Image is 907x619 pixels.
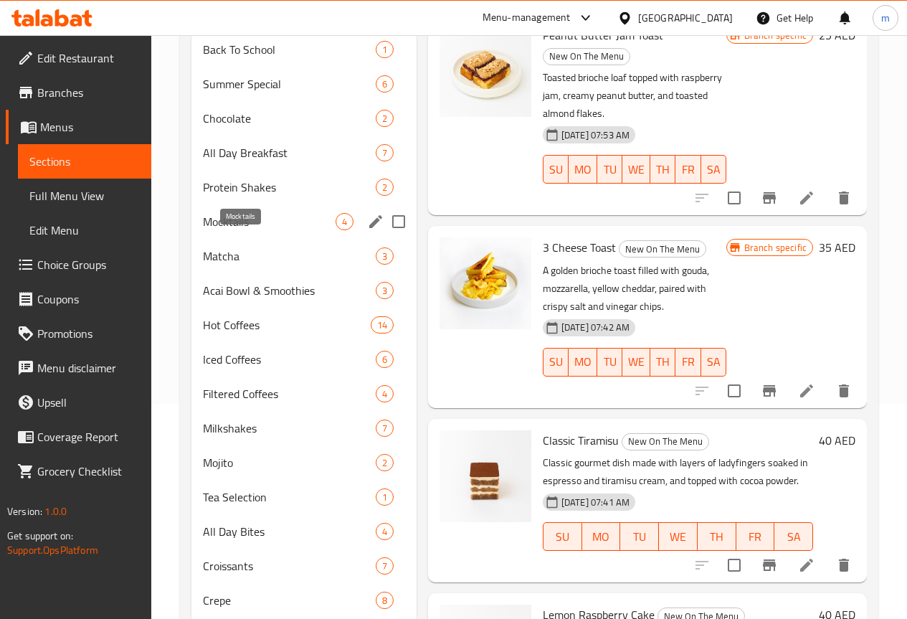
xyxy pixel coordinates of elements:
span: 6 [376,353,393,367]
div: Filtered Coffees4 [191,377,417,411]
a: Grocery Checklist [6,454,151,488]
a: Menus [6,110,151,144]
div: items [376,41,394,58]
button: TU [597,348,622,377]
span: Acai Bowl & Smoothies [203,282,376,299]
span: TH [703,526,731,547]
div: items [376,420,394,437]
span: SU [549,526,576,547]
span: TU [626,526,653,547]
span: WE [628,159,645,180]
span: Edit Menu [29,222,140,239]
span: SA [780,526,807,547]
div: Tea Selection1 [191,480,417,514]
button: Branch-specific-item [752,181,787,215]
span: Select to update [719,376,749,406]
h6: 40 AED [819,430,855,450]
div: Milkshakes7 [191,411,417,445]
a: Branches [6,75,151,110]
span: MO [574,351,592,372]
div: items [376,488,394,506]
div: Iced Coffees6 [191,342,417,377]
span: SA [707,351,721,372]
a: Coupons [6,282,151,316]
div: [GEOGRAPHIC_DATA] [638,10,733,26]
h6: 35 AED [819,237,855,257]
a: Edit menu item [798,382,815,400]
a: Coverage Report [6,420,151,454]
button: SU [543,522,582,551]
span: 6 [376,77,393,91]
p: A golden brioche toast filled with gouda, mozzarella, yellow cheddar, paired with crispy salt and... [543,262,726,316]
span: WE [665,526,692,547]
span: 14 [371,318,393,332]
div: items [371,316,394,334]
span: 1 [376,43,393,57]
span: SA [707,159,721,180]
span: 4 [376,525,393,539]
span: FR [681,159,695,180]
div: Protein Shakes [203,179,376,196]
span: New On The Menu [619,241,706,257]
div: items [376,179,394,196]
span: m [881,10,890,26]
span: 8 [376,594,393,608]
span: Get support on: [7,526,73,545]
button: Branch-specific-item [752,374,787,408]
img: 3 Cheese Toast [440,237,531,329]
span: TH [656,351,670,372]
span: TU [603,159,617,180]
span: All Day Bites [203,523,376,540]
h6: 25 AED [819,25,855,45]
span: 3 [376,284,393,298]
button: delete [827,181,861,215]
button: WE [622,348,650,377]
button: edit [365,211,386,232]
div: items [376,282,394,299]
button: FR [736,522,775,551]
button: SA [774,522,813,551]
div: New On The Menu [543,48,630,65]
span: All Day Breakfast [203,144,376,161]
div: Summer Special6 [191,67,417,101]
span: Filtered Coffees [203,385,376,402]
span: Full Menu View [29,187,140,204]
span: Menu disclaimer [37,359,140,377]
span: 2 [376,181,393,194]
span: 7 [376,146,393,160]
span: 7 [376,422,393,435]
span: FR [681,351,695,372]
a: Edit Restaurant [6,41,151,75]
div: items [376,385,394,402]
a: Edit Menu [18,213,151,247]
button: TH [698,522,736,551]
span: [DATE] 07:41 AM [556,496,635,509]
button: MO [569,155,597,184]
div: items [376,351,394,368]
button: SA [701,155,726,184]
div: Mocktails4edit [191,204,417,239]
span: Menus [40,118,140,136]
div: Hot Coffees [203,316,371,334]
button: TU [620,522,659,551]
button: FR [675,155,701,184]
span: Iced Coffees [203,351,376,368]
span: 1 [376,491,393,504]
span: Mojito [203,454,376,471]
span: Croissants [203,557,376,575]
div: Crepe8 [191,583,417,618]
button: FR [675,348,701,377]
span: Coupons [37,290,140,308]
div: items [376,454,394,471]
a: Choice Groups [6,247,151,282]
button: MO [569,348,597,377]
span: Back To School [203,41,376,58]
div: Acai Bowl & Smoothies3 [191,273,417,308]
span: Sections [29,153,140,170]
div: Croissants7 [191,549,417,583]
button: TH [650,348,675,377]
span: Milkshakes [203,420,376,437]
a: Full Menu View [18,179,151,213]
span: Matcha [203,247,376,265]
a: Sections [18,144,151,179]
